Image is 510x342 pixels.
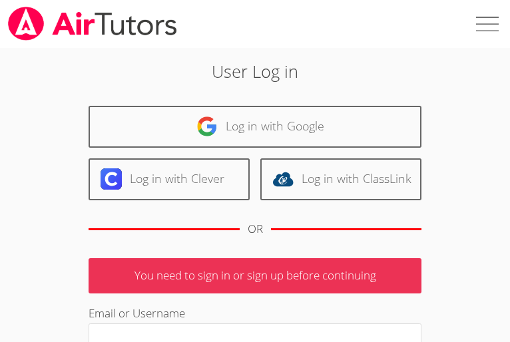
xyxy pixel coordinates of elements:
a: Log in with ClassLink [260,158,421,200]
label: Email or Username [89,305,185,321]
img: google-logo-50288ca7cdecda66e5e0955fdab243c47b7ad437acaf1139b6f446037453330a.svg [196,116,218,137]
div: OR [248,220,263,239]
img: classlink-logo-d6bb404cc1216ec64c9a2012d9dc4662098be43eaf13dc465df04b49fa7ab582.svg [272,168,294,190]
img: airtutors_banner-c4298cdbf04f3fff15de1276eac7730deb9818008684d7c2e4769d2f7ddbe033.png [7,7,178,41]
p: You need to sign in or sign up before continuing [89,258,421,293]
h2: User Log in [71,59,439,84]
img: clever-logo-6eab21bc6e7a338710f1a6ff85c0baf02591cd810cc4098c63d3a4b26e2feb20.svg [101,168,122,190]
a: Log in with Google [89,106,421,148]
a: Log in with Clever [89,158,250,200]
